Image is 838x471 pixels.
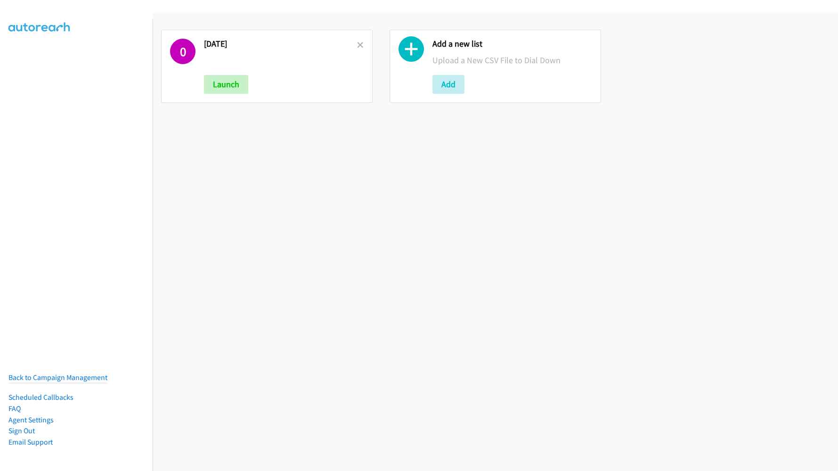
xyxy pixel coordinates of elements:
[432,75,464,94] button: Add
[8,404,21,413] a: FAQ
[8,373,107,382] a: Back to Campaign Management
[432,39,592,50] h2: Add a new list
[8,393,73,402] a: Scheduled Callbacks
[170,39,195,64] h1: 0
[204,39,357,50] h2: [DATE]
[8,438,53,446] a: Email Support
[8,415,54,424] a: Agent Settings
[204,75,248,94] button: Launch
[432,54,592,66] p: Upload a New CSV File to Dial Down
[8,426,35,435] a: Sign Out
